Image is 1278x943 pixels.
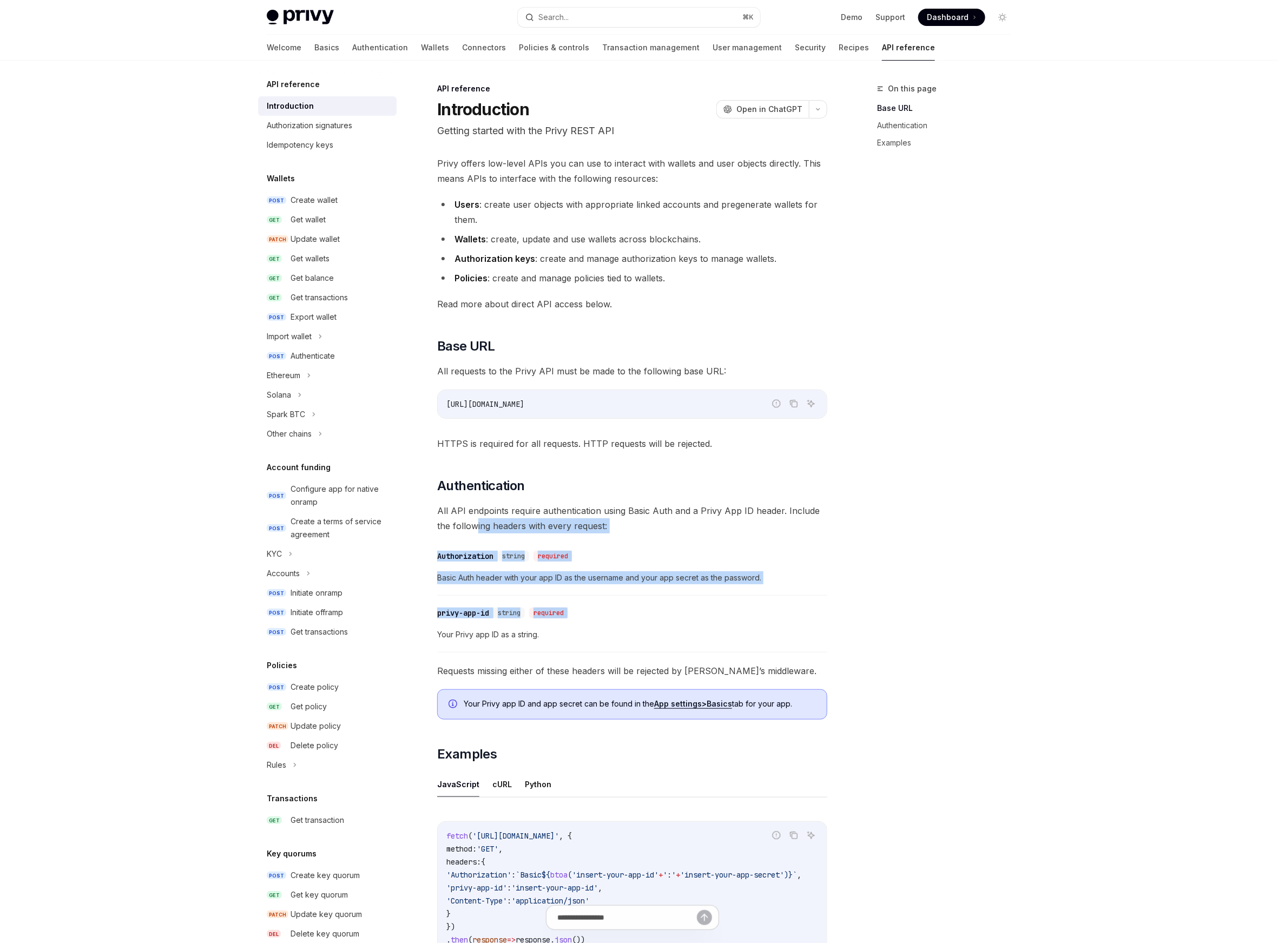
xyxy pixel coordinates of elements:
[258,810,397,830] a: GETGet transaction
[994,9,1011,26] button: Toggle dark mode
[437,571,827,584] span: Basic Auth header with your app ID as the username and your app secret as the password.
[518,8,760,27] button: Search...⌘K
[267,609,286,617] span: POST
[882,35,935,61] a: API reference
[258,697,397,716] a: GETGet policy
[795,35,826,61] a: Security
[258,905,397,924] a: PATCHUpdate key quorum
[516,870,542,880] span: `Basic
[492,771,512,797] button: cURL
[437,477,525,494] span: Authentication
[654,699,732,709] a: App settings>Basics
[793,870,797,880] span: `
[291,349,335,362] div: Authenticate
[472,831,559,841] span: '[URL][DOMAIN_NAME]'
[291,194,338,207] div: Create wallet
[658,870,663,880] span: +
[258,583,397,603] a: POSTInitiate onramp
[258,288,397,307] a: GETGet transactions
[437,100,529,119] h1: Introduction
[533,551,572,562] div: required
[602,35,700,61] a: Transaction management
[511,870,516,880] span: :
[267,548,282,560] div: KYC
[769,397,783,411] button: Report incorrect code
[437,338,495,355] span: Base URL
[267,352,286,360] span: POST
[291,700,327,713] div: Get policy
[446,896,507,906] span: 'Content-Type'
[877,117,1020,134] a: Authentication
[267,139,333,151] div: Idempotency keys
[736,104,802,115] span: Open in ChatGPT
[258,307,397,327] a: POSTExport wallet
[291,908,362,921] div: Update key quorum
[352,35,408,61] a: Authentication
[572,870,658,880] span: 'insert-your-app-id'
[291,586,342,599] div: Initiate onramp
[291,606,343,619] div: Initiate offramp
[437,232,827,247] li: : create, update and use wallets across blockchains.
[267,196,286,205] span: POST
[550,870,568,880] span: btoa
[267,235,288,243] span: PATCH
[267,408,305,421] div: Spark BTC
[511,883,598,893] span: 'insert-your-app-id'
[267,427,312,440] div: Other chains
[291,681,339,694] div: Create policy
[538,11,569,24] div: Search...
[267,313,286,321] span: POST
[267,255,282,263] span: GET
[787,397,801,411] button: Copy the contents from the code block
[464,698,816,709] span: Your Privy app ID and app secret can be found in the tab for your app.
[258,96,397,116] a: Introduction
[680,870,784,880] span: 'insert-your-app-secret'
[446,883,507,893] span: 'privy-app-id'
[267,10,334,25] img: light logo
[568,870,572,880] span: (
[437,436,827,451] span: HTTPS is required for all requests. HTTP requests will be rejected.
[437,156,827,186] span: Privy offers low-level APIs you can use to interact with wallets and user objects directly. This ...
[267,369,300,382] div: Ethereum
[267,891,282,899] span: GET
[468,831,472,841] span: (
[291,720,341,733] div: Update policy
[511,896,589,906] span: 'application/json'
[437,608,489,618] div: privy-app-id
[784,870,788,880] span: )
[291,291,348,304] div: Get transactions
[267,524,286,532] span: POST
[888,82,937,95] span: On this page
[454,234,486,245] strong: Wallets
[559,831,572,841] span: , {
[446,857,481,867] span: headers:
[258,622,397,642] a: POSTGet transactions
[918,9,985,26] a: Dashboard
[525,771,551,797] button: Python
[462,35,506,61] a: Connectors
[676,870,680,880] span: +
[437,197,827,227] li: : create user objects with appropriate linked accounts and pregenerate wallets for them.
[446,870,511,880] span: 'Authorization'
[267,388,291,401] div: Solana
[654,699,702,708] strong: App settings
[267,683,286,691] span: POST
[258,677,397,697] a: POSTCreate policy
[697,910,712,925] button: Send message
[446,831,468,841] span: fetch
[267,119,352,132] div: Authorization signatures
[454,253,535,264] strong: Authorization keys
[267,330,312,343] div: Import wallet
[267,100,314,113] div: Introduction
[437,271,827,286] li: : create and manage policies tied to wallets.
[267,911,288,919] span: PATCH
[804,397,818,411] button: Ask AI
[437,123,827,139] p: Getting started with the Privy REST API
[507,883,511,893] span: :
[498,609,521,617] span: string
[291,483,390,509] div: Configure app for native onramp
[258,116,397,135] a: Authorization signatures
[267,492,286,500] span: POST
[927,12,969,23] span: Dashboard
[437,83,827,94] div: API reference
